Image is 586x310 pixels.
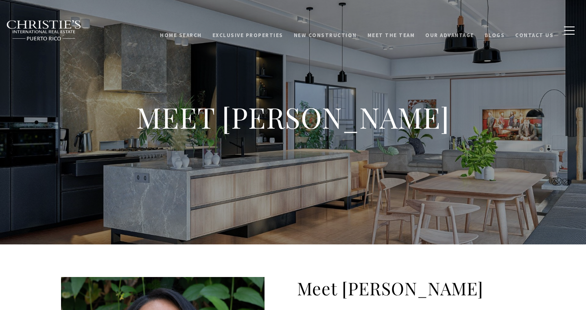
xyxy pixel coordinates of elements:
h2: Meet [PERSON_NAME] [61,277,525,300]
span: Exclusive Properties [212,26,283,33]
h1: MEET [PERSON_NAME] [130,99,456,135]
a: Home Search [155,22,207,38]
a: Blogs [479,22,510,38]
a: Exclusive Properties [207,22,289,38]
span: Contact Us [515,26,553,33]
a: New Construction [289,22,362,38]
img: Christie's International Real Estate black text logo [6,20,82,41]
span: New Construction [294,26,357,33]
a: Meet the Team [362,22,420,38]
span: Our Advantage [425,26,474,33]
span: Blogs [485,26,505,33]
a: Our Advantage [420,22,479,38]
